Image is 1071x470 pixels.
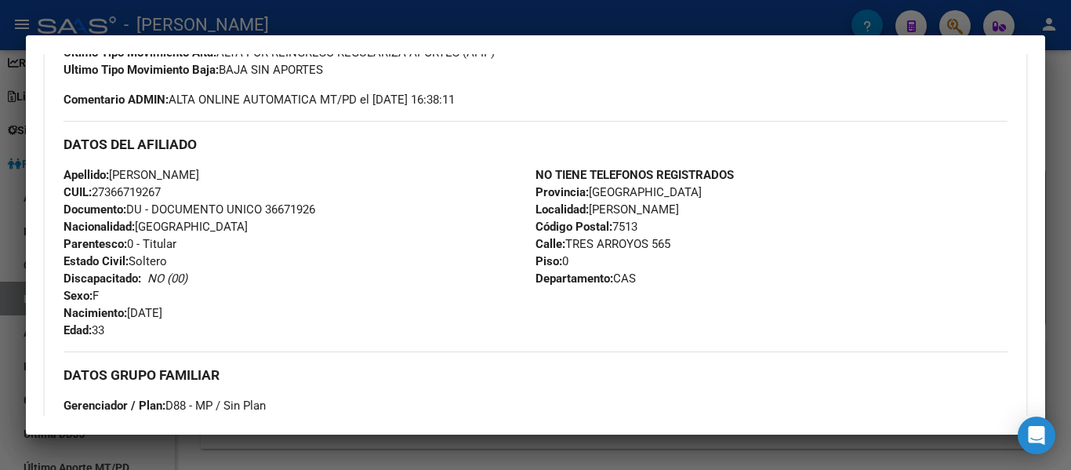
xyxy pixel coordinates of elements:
[64,399,165,413] strong: Gerenciador / Plan:
[535,202,589,217] strong: Localidad:
[64,323,104,337] span: 33
[64,323,92,337] strong: Edad:
[64,168,109,182] strong: Apellido:
[64,136,1007,153] h3: DATOS DEL AFILIADO
[64,202,315,217] span: DU - DOCUMENTO UNICO 36671926
[64,91,455,108] span: ALTA ONLINE AUTOMATICA MT/PD el [DATE] 16:38:11
[64,289,93,303] strong: Sexo:
[64,220,135,234] strong: Nacionalidad:
[64,306,162,320] span: [DATE]
[64,63,219,77] strong: Ultimo Tipo Movimiento Baja:
[64,63,323,77] span: BAJA SIN APORTES
[64,254,129,268] strong: Estado Civil:
[64,168,199,182] span: [PERSON_NAME]
[535,168,734,182] strong: NO TIENE TELEFONOS REGISTRADOS
[535,254,568,268] span: 0
[64,237,176,251] span: 0 - Titular
[147,271,187,286] i: NO (00)
[535,185,589,199] strong: Provincia:
[535,202,679,217] span: [PERSON_NAME]
[64,366,1007,384] h3: DATOS GRUPO FAMILIAR
[64,399,266,413] span: D88 - MP / Sin Plan
[1018,417,1055,454] div: Open Intercom Messenger
[535,220,612,234] strong: Código Postal:
[535,237,565,251] strong: Calle:
[64,93,169,107] strong: Comentario ADMIN:
[535,237,670,251] span: TRES ARROYOS 565
[64,185,92,199] strong: CUIL:
[64,202,126,217] strong: Documento:
[535,254,562,268] strong: Piso:
[535,271,613,286] strong: Departamento:
[64,271,141,286] strong: Discapacitado:
[64,220,248,234] span: [GEOGRAPHIC_DATA]
[535,185,702,199] span: [GEOGRAPHIC_DATA]
[535,271,636,286] span: CAS
[535,220,637,234] span: 7513
[64,237,127,251] strong: Parentesco:
[64,289,99,303] span: F
[64,254,167,268] span: Soltero
[64,185,161,199] span: 27366719267
[64,306,127,320] strong: Nacimiento:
